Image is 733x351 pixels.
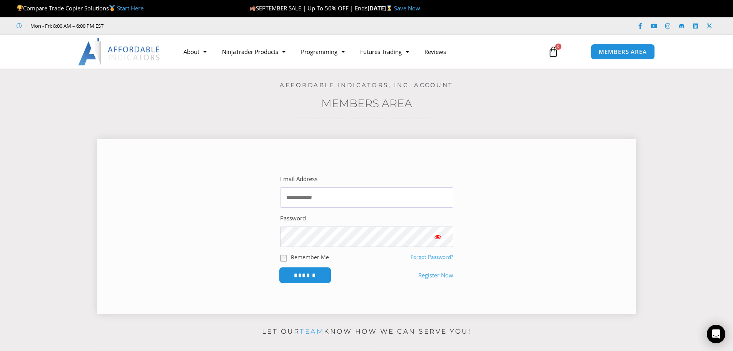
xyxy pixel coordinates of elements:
[176,43,539,60] nav: Menu
[176,43,214,60] a: About
[97,326,636,338] p: Let our know how we can serve you!
[352,43,417,60] a: Futures Trading
[536,40,570,63] a: 0
[280,81,453,89] a: Affordable Indicators, Inc. Account
[293,43,352,60] a: Programming
[78,38,161,65] img: LogoAI | Affordable Indicators – NinjaTrader
[591,44,655,60] a: MEMBERS AREA
[417,43,454,60] a: Reviews
[291,253,329,261] label: Remember Me
[300,327,324,335] a: team
[17,5,23,11] img: 🏆
[367,4,394,12] strong: [DATE]
[599,49,647,55] span: MEMBERS AREA
[250,5,255,11] img: 🍂
[280,213,306,224] label: Password
[280,174,317,185] label: Email Address
[394,4,420,12] a: Save Now
[214,43,293,60] a: NinjaTrader Products
[321,97,412,110] a: Members Area
[114,22,230,30] iframe: Customer reviews powered by Trustpilot
[249,4,367,12] span: SEPTEMBER SALE | Up To 50% OFF | Ends
[418,270,453,281] a: Register Now
[422,227,453,247] button: Show password
[707,325,725,343] div: Open Intercom Messenger
[17,4,144,12] span: Compare Trade Copier Solutions
[555,44,561,50] span: 0
[117,4,144,12] a: Start Here
[28,21,104,30] span: Mon - Fri: 8:00 AM – 6:00 PM EST
[386,5,392,11] img: ⌛
[109,5,115,11] img: 🥇
[411,254,453,260] a: Forgot Password?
